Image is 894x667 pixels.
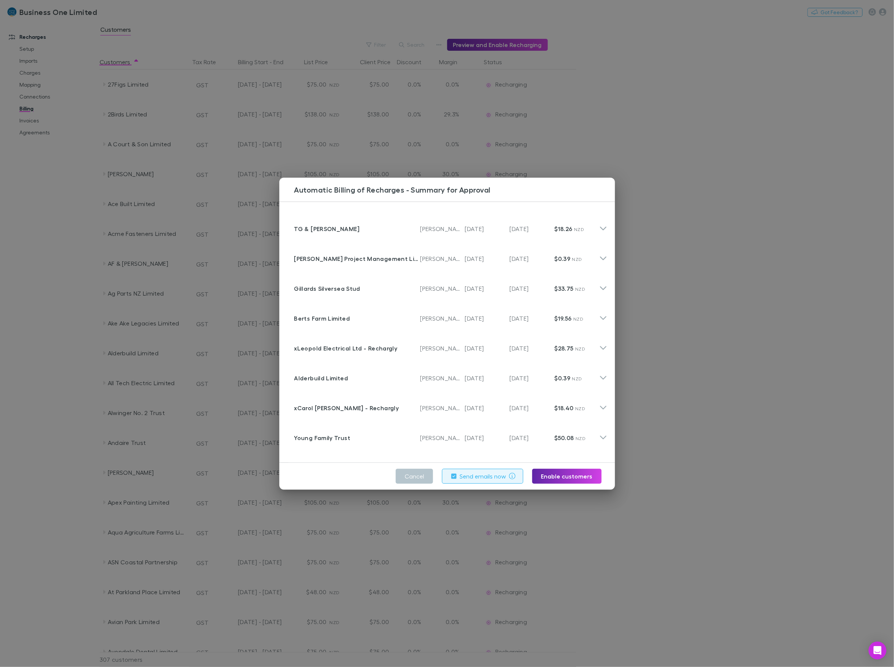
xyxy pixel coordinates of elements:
[573,316,583,322] span: NZD
[288,271,613,300] div: Gillards Silversea Stud[PERSON_NAME]-0708[DATE][DATE]$33.75 NZD
[396,469,433,484] button: Cancel
[510,254,555,263] p: [DATE]
[442,469,523,484] button: Send emails now
[510,433,555,442] p: [DATE]
[294,224,420,233] div: TG & [PERSON_NAME]
[465,254,510,263] p: [DATE]
[288,241,613,271] div: [PERSON_NAME] Project Management Limited[PERSON_NAME]-1248[DATE][DATE]$0.39 NZD
[420,403,465,412] p: [PERSON_NAME]-1402
[420,224,465,233] p: [PERSON_NAME]-0290
[420,314,465,323] p: [PERSON_NAME]-0503
[532,469,602,484] button: Enable customers
[555,374,571,382] strong: $0.39
[288,420,613,450] div: Young Family Trust[PERSON_NAME]-0385[DATE][DATE]$50.08 NZD
[294,403,420,412] div: xCarol [PERSON_NAME] - Rechargly
[510,314,555,323] p: [DATE]
[510,403,555,412] p: [DATE]
[510,374,555,383] p: [DATE]
[420,284,465,293] p: [PERSON_NAME]-0708
[465,314,510,323] p: [DATE]
[465,344,510,353] p: [DATE]
[510,344,555,353] p: [DATE]
[294,254,420,263] div: [PERSON_NAME] Project Management Limited
[288,390,613,420] div: xCarol [PERSON_NAME] - Rechargly[PERSON_NAME]-1402[DATE][DATE]$18.40 NZD
[294,314,420,323] div: Berts Farm Limited
[555,285,574,292] strong: $33.75
[575,436,586,441] span: NZD
[510,224,555,233] p: [DATE]
[294,433,420,442] div: Young Family Trust
[575,346,585,352] span: NZD
[291,185,615,194] h3: Automatic Billing of Recharges - Summary for Approval
[288,330,613,360] div: xLeopold Electrical Ltd - Rechargly[PERSON_NAME]-1403[DATE][DATE]$28.75 NZD
[420,433,465,442] p: [PERSON_NAME]-0385
[555,345,574,352] strong: $28.75
[555,404,574,412] strong: $18.40
[575,406,585,411] span: NZD
[555,225,573,233] strong: $18.26
[420,374,465,383] p: [PERSON_NAME]-1256
[555,255,571,262] strong: $0.39
[294,374,420,383] div: Alderbuild Limited
[420,254,465,263] p: [PERSON_NAME]-1248
[420,344,465,353] p: [PERSON_NAME]-1403
[510,284,555,293] p: [DATE]
[465,433,510,442] p: [DATE]
[572,376,582,381] span: NZD
[294,284,420,293] div: Gillards Silversea Stud
[294,344,420,353] div: xLeopold Electrical Ltd - Rechargly
[555,315,572,322] strong: $19.56
[574,227,584,232] span: NZD
[465,403,510,412] p: [DATE]
[288,300,613,330] div: Berts Farm Limited[PERSON_NAME]-0503[DATE][DATE]$19.56 NZD
[572,256,582,262] span: NZD
[459,472,506,481] label: Send emails now
[465,374,510,383] p: [DATE]
[869,642,887,660] div: Open Intercom Messenger
[465,224,510,233] p: [DATE]
[288,211,613,241] div: TG & [PERSON_NAME][PERSON_NAME]-0290[DATE][DATE]$18.26 NZD
[465,284,510,293] p: [DATE]
[575,286,585,292] span: NZD
[288,360,613,390] div: Alderbuild Limited[PERSON_NAME]-1256[DATE][DATE]$0.39 NZD
[555,434,574,442] strong: $50.08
